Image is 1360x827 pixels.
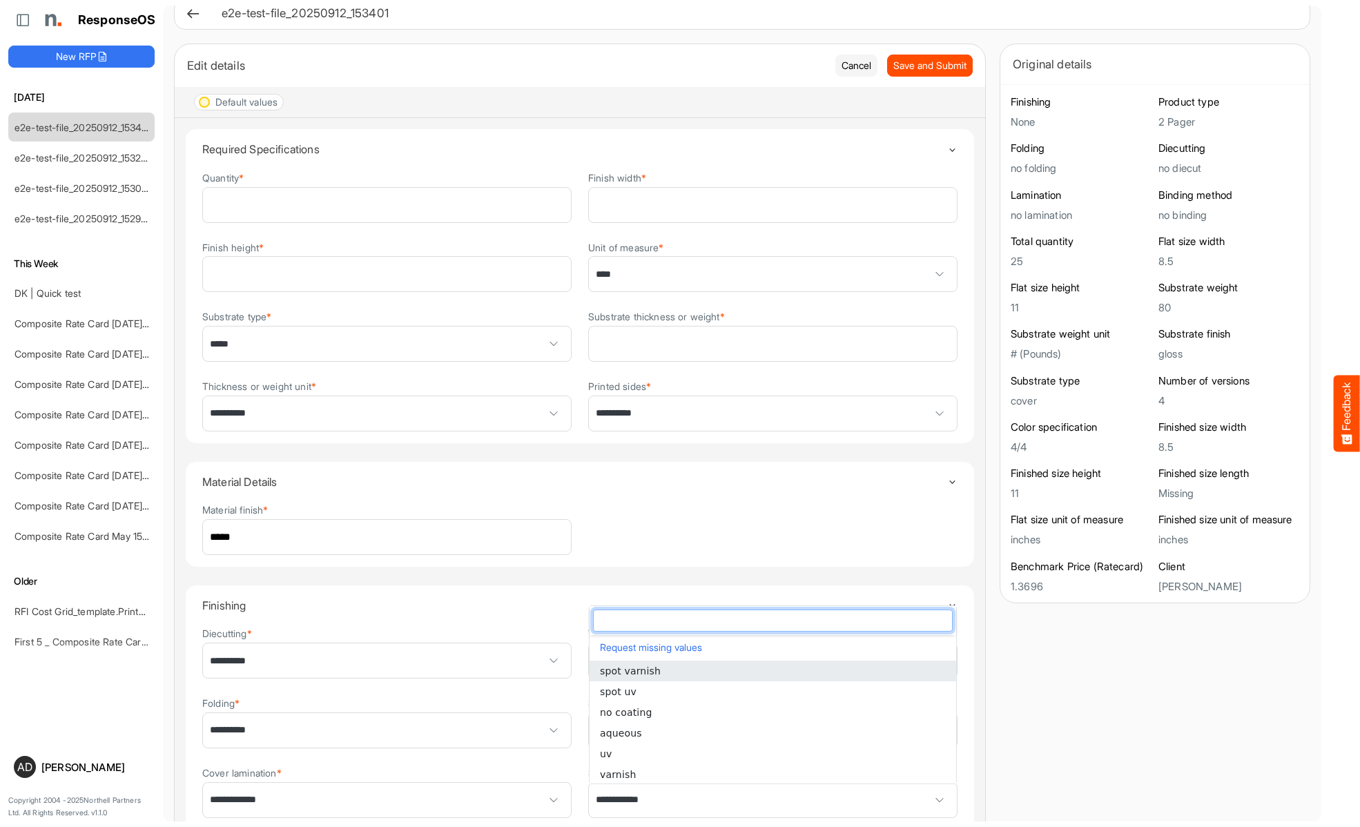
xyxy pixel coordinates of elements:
[1158,235,1299,249] h6: Flat size width
[1011,255,1152,267] h5: 25
[1011,162,1152,174] h5: no folding
[1158,487,1299,499] h5: Missing
[1011,209,1152,221] h5: no lamination
[1158,188,1299,202] h6: Binding method
[1158,255,1299,267] h5: 8.5
[1158,116,1299,128] h5: 2 Pager
[8,256,155,271] h6: This Week
[588,381,651,391] label: Printed sides
[14,318,178,329] a: Composite Rate Card [DATE]_smaller
[588,628,634,639] label: Trimming
[1011,235,1152,249] h6: Total quantity
[1158,581,1299,592] h5: [PERSON_NAME]
[202,129,958,169] summary: Toggle content
[14,636,180,648] a: First 5 _ Composite Rate Card [DATE]
[588,698,683,708] label: Substrate lamination
[8,795,155,819] p: Copyright 2004 - 2025 Northell Partners Ltd. All Rights Reserved. v 1.1.0
[14,605,222,617] a: RFI Cost Grid_template.Prints and warehousing
[14,469,202,481] a: Composite Rate Card [DATE] mapping test
[1011,116,1152,128] h5: None
[202,462,958,502] summary: Toggle content
[17,761,32,772] span: AD
[202,585,958,625] summary: Toggle content
[588,242,664,253] label: Unit of measure
[215,97,278,107] div: Default values
[1158,441,1299,453] h5: 8.5
[1011,395,1152,407] h5: cover
[600,686,637,697] span: spot uv
[14,152,153,164] a: e2e-test-file_20250912_153238
[202,698,240,708] label: Folding
[41,762,149,772] div: [PERSON_NAME]
[1158,281,1299,295] h6: Substrate weight
[1011,374,1152,388] h6: Substrate type
[202,173,244,183] label: Quantity
[1011,142,1152,155] h6: Folding
[1011,302,1152,313] h5: 11
[14,182,151,194] a: e2e-test-file_20250912_153016
[1011,281,1152,295] h6: Flat size height
[202,599,947,612] h4: Finishing
[1158,209,1299,221] h5: no binding
[1011,513,1152,527] h6: Flat size unit of measure
[1011,487,1152,499] h5: 11
[1013,55,1297,74] div: Original details
[600,707,652,718] span: no coating
[1158,534,1299,545] h5: inches
[590,661,956,785] ul: popup
[887,55,973,77] button: Save and Submit Progress
[600,728,642,739] span: aqueous
[600,665,661,677] span: spot varnish
[596,639,949,656] button: Request missing values
[1011,327,1152,341] h6: Substrate weight unit
[594,610,952,631] input: dropdownlistfilter
[202,505,269,515] label: Material finish
[1011,581,1152,592] h5: 1.3696
[8,90,155,105] h6: [DATE]
[14,287,81,299] a: DK | Quick test
[14,500,202,512] a: Composite Rate Card [DATE] mapping test
[14,378,240,390] a: Composite Rate Card [DATE] mapping test_deleted
[1011,441,1152,453] h5: 4/4
[600,769,636,780] span: varnish
[14,439,240,451] a: Composite Rate Card [DATE] mapping test_deleted
[1158,420,1299,434] h6: Finished size width
[1011,467,1152,480] h6: Finished size height
[600,748,612,759] span: uv
[1158,513,1299,527] h6: Finished size unit of measure
[1158,395,1299,407] h5: 4
[202,242,264,253] label: Finish height
[1158,374,1299,388] h6: Number of versions
[38,6,66,34] img: Northell
[14,213,153,224] a: e2e-test-file_20250912_152903
[14,530,153,542] a: Composite Rate Card May 15-2
[1158,162,1299,174] h5: no diecut
[14,409,240,420] a: Composite Rate Card [DATE] mapping test_deleted
[1011,560,1152,574] h6: Benchmark Price (Ratecard)
[202,381,316,391] label: Thickness or weight unit
[1158,467,1299,480] h6: Finished size length
[1011,534,1152,545] h5: inches
[1158,142,1299,155] h6: Diecutting
[222,8,1288,19] h6: e2e-test-file_20250912_153401
[588,173,646,183] label: Finish width
[835,55,877,77] button: Cancel
[1158,302,1299,313] h5: 80
[8,46,155,68] button: New RFP
[1011,188,1152,202] h6: Lamination
[78,13,156,28] h1: ResponseOS
[14,121,152,133] a: e2e-test-file_20250912_153401
[588,311,725,322] label: Substrate thickness or weight
[893,58,966,73] span: Save and Submit
[202,143,947,155] h4: Required Specifications
[202,311,271,322] label: Substrate type
[1158,95,1299,109] h6: Product type
[1011,348,1152,360] h5: # (Pounds)
[1011,95,1152,109] h6: Finishing
[1011,420,1152,434] h6: Color specification
[1334,376,1360,452] button: Feedback
[8,574,155,589] h6: Older
[1158,327,1299,341] h6: Substrate finish
[202,768,282,778] label: Cover lamination
[588,768,670,778] label: Substrate coating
